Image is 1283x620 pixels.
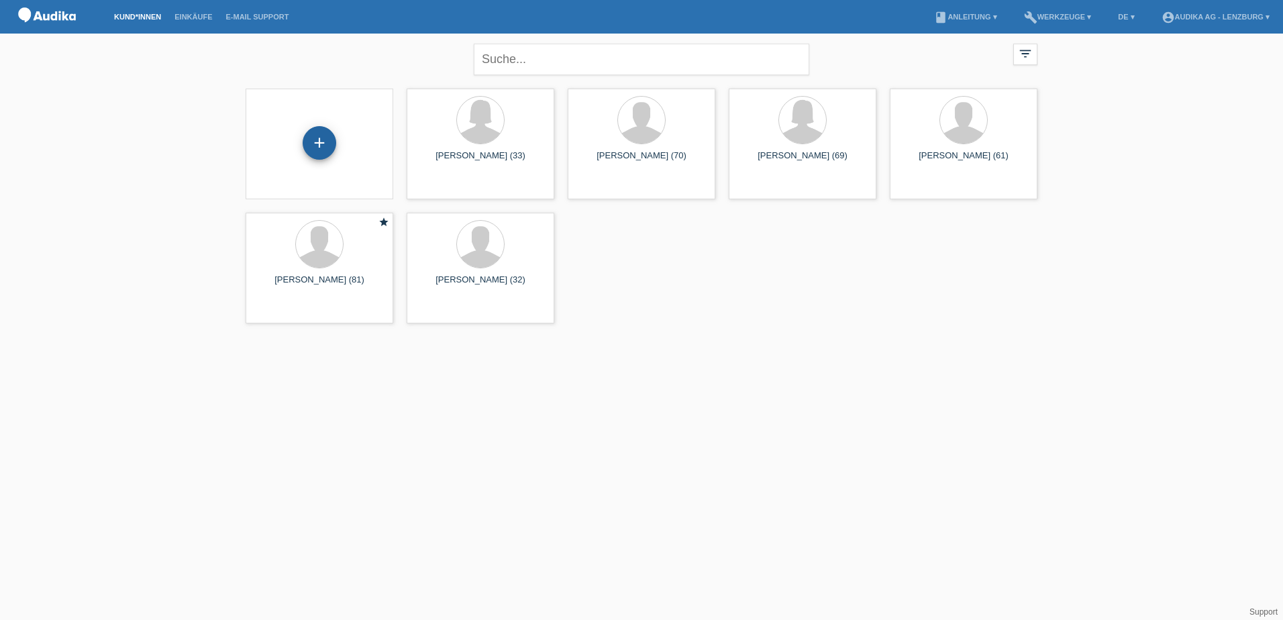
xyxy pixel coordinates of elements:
a: E-Mail Support [219,13,296,21]
a: bookAnleitung ▾ [927,13,1003,21]
div: [PERSON_NAME] (33) [417,150,544,172]
a: POS — MF Group [13,26,81,36]
div: Kund*in hinzufügen [303,132,336,154]
div: [PERSON_NAME] (61) [901,150,1027,172]
input: Suche... [474,44,809,75]
a: account_circleAudika AG - Lenzburg ▾ [1155,13,1276,21]
i: build [1024,11,1037,24]
a: Kund*innen [107,13,168,21]
i: account_circle [1162,11,1175,24]
a: Einkäufe [168,13,219,21]
a: Support [1249,607,1278,617]
div: [PERSON_NAME] (69) [739,150,866,172]
i: filter_list [1018,46,1033,61]
i: star [378,217,389,227]
div: [PERSON_NAME] (81) [256,274,382,296]
a: DE ▾ [1111,13,1141,21]
div: [PERSON_NAME] (70) [578,150,705,172]
i: book [934,11,947,24]
a: buildWerkzeuge ▾ [1017,13,1098,21]
div: [PERSON_NAME] (32) [417,274,544,296]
